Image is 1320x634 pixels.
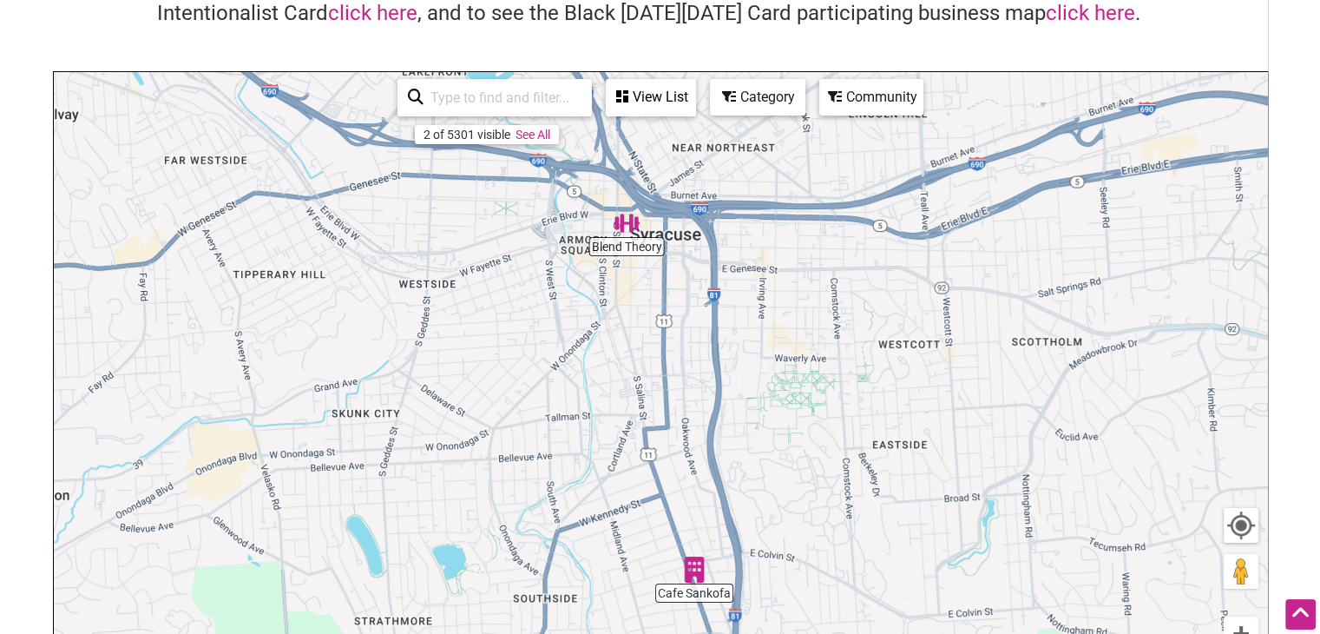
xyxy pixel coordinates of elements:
[606,79,696,116] div: See a list of the visible businesses
[819,79,923,116] div: Filter by Community
[821,81,922,114] div: Community
[1285,599,1316,630] div: Scroll Back to Top
[614,210,640,236] div: Blend Theory
[1224,554,1258,589] button: Drag Pegman onto the map to open Street View
[1224,508,1258,543] button: Your Location
[516,128,550,142] a: See All
[424,81,581,115] input: Type to find and filter...
[607,81,694,114] div: View List
[681,557,707,583] div: Cafe Sankofa
[397,79,592,116] div: Type to search and filter
[1046,1,1135,25] a: click here
[712,81,804,114] div: Category
[328,1,417,25] a: click here
[710,79,805,116] div: Filter by category
[424,128,510,142] div: 2 of 5301 visible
